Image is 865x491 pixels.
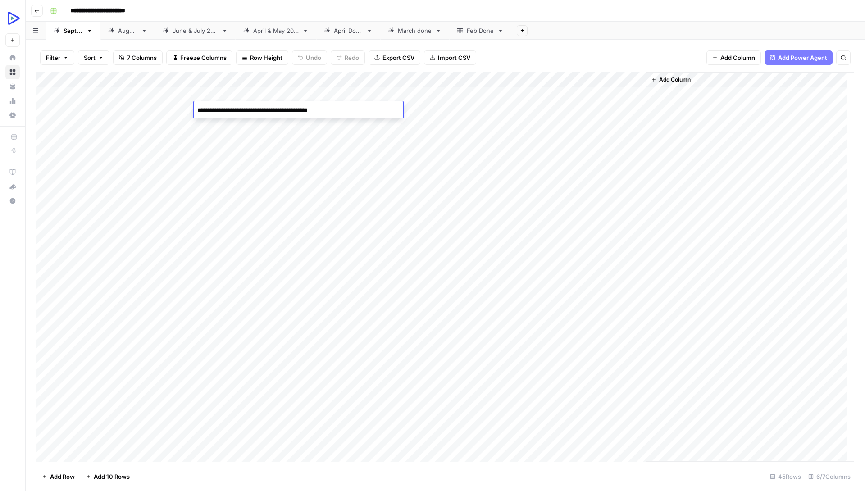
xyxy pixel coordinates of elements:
[331,50,365,65] button: Redo
[118,26,137,35] div: [DATE]
[100,22,155,40] a: [DATE]
[40,50,74,65] button: Filter
[720,53,755,62] span: Add Column
[5,108,20,123] a: Settings
[5,65,20,79] a: Browse
[5,165,20,179] a: AirOps Academy
[113,50,163,65] button: 7 Columns
[50,472,75,481] span: Add Row
[5,94,20,108] a: Usage
[5,79,20,94] a: Your Data
[647,74,694,86] button: Add Column
[6,180,19,193] div: What's new?
[449,22,511,40] a: Feb Done
[765,50,833,65] button: Add Power Agent
[306,53,321,62] span: Undo
[84,53,96,62] span: Sort
[369,50,420,65] button: Export CSV
[292,50,327,65] button: Undo
[438,53,470,62] span: Import CSV
[94,472,130,481] span: Add 10 Rows
[173,26,218,35] div: [DATE] & [DATE]
[78,50,109,65] button: Sort
[46,22,100,40] a: [DATE]
[5,179,20,194] button: What's new?
[380,22,449,40] a: March done
[5,194,20,208] button: Help + Support
[166,50,232,65] button: Freeze Columns
[766,469,805,484] div: 45 Rows
[46,53,60,62] span: Filter
[236,22,316,40] a: [DATE] & [DATE]
[5,50,20,65] a: Home
[253,26,299,35] div: [DATE] & [DATE]
[250,53,282,62] span: Row Height
[334,26,363,35] div: April Done
[659,76,691,84] span: Add Column
[5,10,22,27] img: OpenReplay Logo
[805,469,854,484] div: 6/7 Columns
[467,26,494,35] div: Feb Done
[382,53,414,62] span: Export CSV
[316,22,380,40] a: April Done
[180,53,227,62] span: Freeze Columns
[80,469,135,484] button: Add 10 Rows
[778,53,827,62] span: Add Power Agent
[706,50,761,65] button: Add Column
[398,26,432,35] div: March done
[5,7,20,30] button: Workspace: OpenReplay
[345,53,359,62] span: Redo
[64,26,83,35] div: [DATE]
[36,469,80,484] button: Add Row
[236,50,288,65] button: Row Height
[127,53,157,62] span: 7 Columns
[155,22,236,40] a: [DATE] & [DATE]
[424,50,476,65] button: Import CSV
